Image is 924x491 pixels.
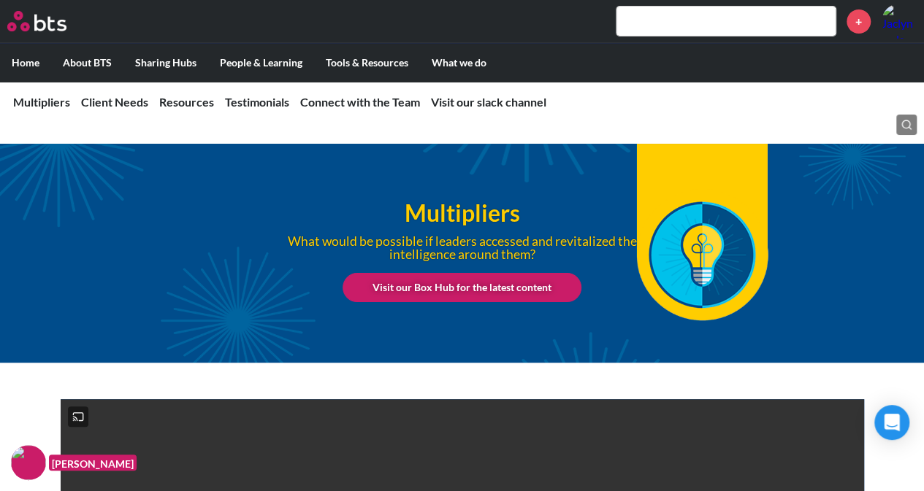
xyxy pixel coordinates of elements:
a: Client Needs [81,95,148,109]
figcaption: [PERSON_NAME] [49,455,137,471]
label: People & Learning [208,44,314,82]
img: BTS Logo [7,11,66,31]
a: Visit our Box Hub for the latest content [343,273,581,302]
p: What would be possible if leaders accessed and revitalized the intelligence around them? [263,235,661,260]
a: Multipliers [13,95,70,109]
label: Sharing Hubs [123,44,208,82]
a: Connect with the Team [300,95,420,109]
a: Visit our slack channel [431,95,546,109]
img: F [11,445,46,480]
label: Tools & Resources [314,44,420,82]
a: Go home [7,11,93,31]
a: Profile [882,4,917,39]
a: Testimonials [225,95,289,109]
label: What we do [420,44,498,82]
div: Open Intercom Messenger [874,405,909,440]
h1: Multipliers [213,197,711,230]
img: Jaclyn Delagrange [882,4,917,39]
label: About BTS [51,44,123,82]
a: Resources [159,95,214,109]
a: + [847,9,871,34]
